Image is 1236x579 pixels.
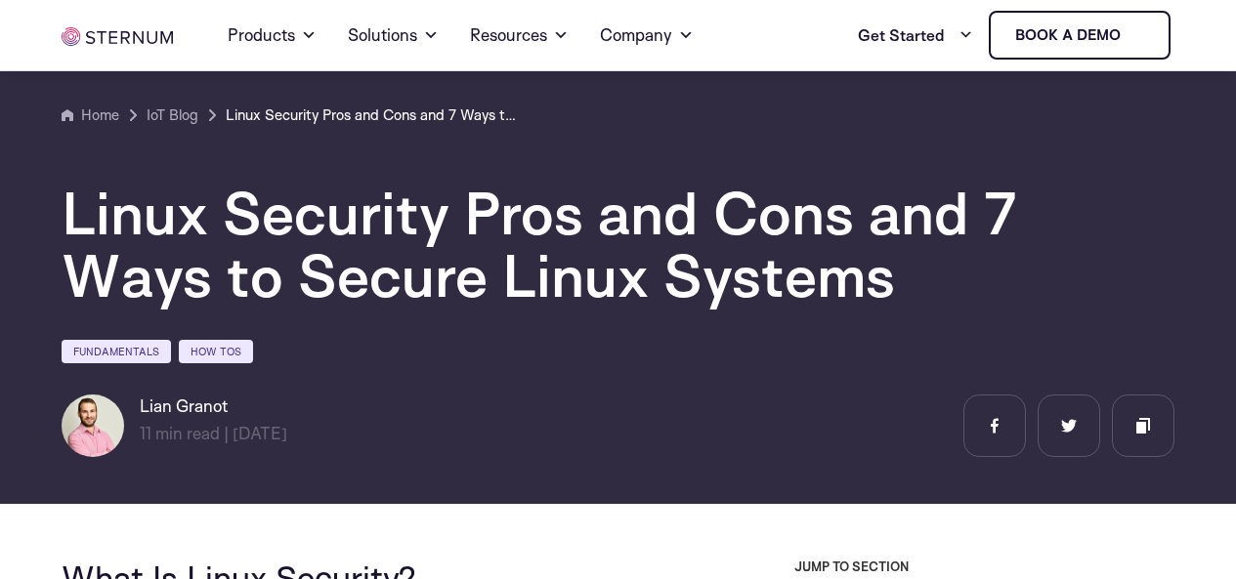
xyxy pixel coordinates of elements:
img: sternum iot [62,27,173,46]
a: How Tos [179,340,253,363]
a: Book a demo [989,11,1171,60]
a: Fundamentals [62,340,171,363]
a: Get Started [858,16,973,55]
h3: JUMP TO SECTION [794,558,1173,574]
h6: Lian Granot [140,394,287,418]
img: Lian Granot [62,394,124,457]
span: min read | [140,423,229,443]
a: Linux Security Pros and Cons and 7 Ways to Secure Linux Systems [226,103,519,127]
h1: Linux Security Pros and Cons and 7 Ways to Secure Linux Systems [62,182,1174,307]
span: [DATE] [233,423,287,443]
span: 11 [140,423,151,443]
a: IoT Blog [147,103,198,127]
a: Home [62,103,119,127]
img: sternum iot [1129,27,1144,43]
